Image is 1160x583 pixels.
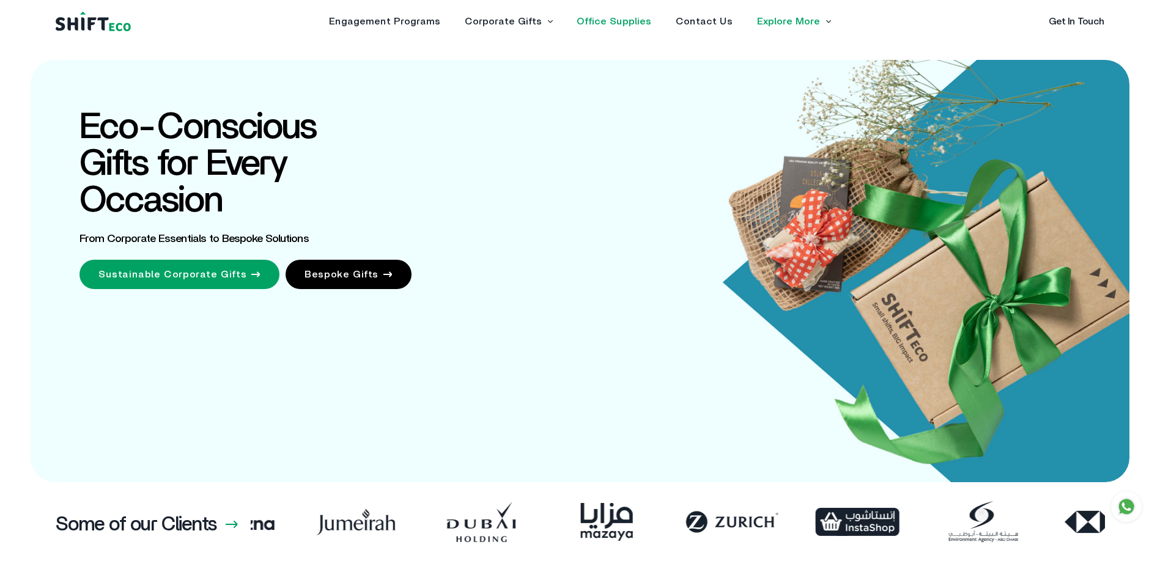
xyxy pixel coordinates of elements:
[79,260,279,289] a: Sustainable Corporate Gifts
[1049,16,1104,26] a: Get In Touch
[977,501,1102,543] img: Frame_34.webp
[79,233,309,244] span: From Corporate Essentials to Bespoke Solutions
[600,501,726,543] img: Frame_37.webp
[757,16,820,26] a: Explore More
[577,16,651,26] a: Office Supplies
[851,501,977,543] img: Environment_Agency.abu_dhabi.webp
[350,501,475,543] img: Frame_41.webp
[79,109,316,219] span: Eco-Conscious Gifts for Every Occasion
[224,501,350,543] img: Frame_38.webp
[465,16,542,26] a: Corporate Gifts
[475,501,600,543] img: mazaya.webp
[56,515,216,534] h3: Some of our Clients
[329,16,440,26] a: Engagement Programs
[676,16,733,26] a: Contact Us
[726,501,851,543] img: Frame_5767.webp
[286,260,412,289] a: Bespoke Gifts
